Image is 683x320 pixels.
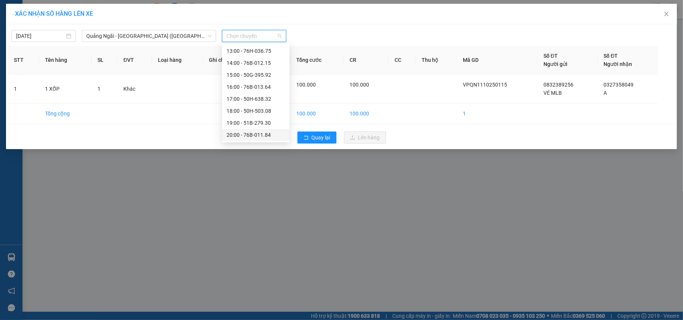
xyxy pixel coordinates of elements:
[39,75,92,103] td: 1 XỐP
[227,107,285,115] div: 18:00 - 50H-503.08
[656,4,677,25] button: Close
[227,131,285,139] div: 20:00 - 76B-011.84
[290,46,344,75] th: Tổng cước
[604,61,632,67] span: Người nhận
[117,46,152,75] th: ĐVT
[543,90,562,96] span: VÉ MLB
[207,34,212,38] span: down
[203,46,246,75] th: Ghi chú
[16,32,65,40] input: 11/10/2025
[416,46,457,75] th: Thu hộ
[227,71,285,79] div: 15:00 - 50G-395.92
[604,90,607,96] span: A
[543,61,567,67] span: Người gửi
[227,59,285,67] div: 14:00 - 76B-012.15
[8,46,39,75] th: STT
[98,86,101,92] span: 1
[344,132,386,144] button: uploadLên hàng
[463,82,507,88] span: VPQN1110250115
[389,46,416,75] th: CC
[15,10,93,17] span: XÁC NHẬN SỐ HÀNG LÊN XE
[344,103,389,124] td: 100.000
[663,11,669,17] span: close
[457,103,537,124] td: 1
[227,119,285,127] div: 19:00 - 51B-279.30
[344,46,389,75] th: CR
[296,82,316,88] span: 100.000
[227,30,282,42] span: Chọn chuyến
[543,53,558,59] span: Số ĐT
[39,46,92,75] th: Tên hàng
[152,46,203,75] th: Loại hàng
[86,30,212,42] span: Quảng Ngãi - Sài Gòn (Hàng Hoá)
[297,132,336,144] button: rollbackQuay lại
[39,103,92,124] td: Tổng cộng
[117,75,152,103] td: Khác
[312,133,330,142] span: Quay lại
[350,82,369,88] span: 100.000
[457,46,537,75] th: Mã GD
[543,82,573,88] span: 0832389256
[227,47,285,55] div: 13:00 - 76H-036.75
[604,53,618,59] span: Số ĐT
[604,82,634,88] span: 0327358049
[303,135,309,141] span: rollback
[227,95,285,103] div: 17:00 - 50H-638.32
[92,46,117,75] th: SL
[8,75,39,103] td: 1
[290,103,344,124] td: 100.000
[227,83,285,91] div: 16:00 - 76B-013.64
